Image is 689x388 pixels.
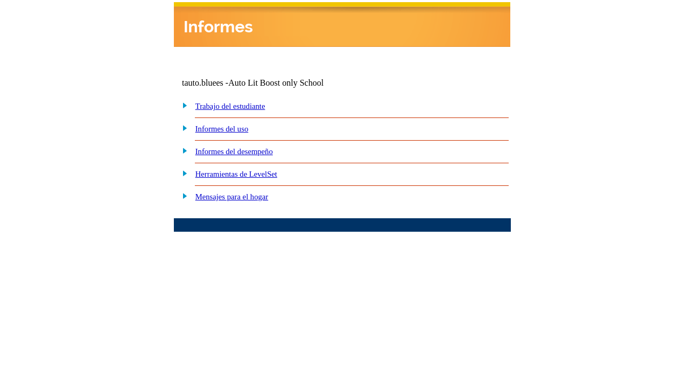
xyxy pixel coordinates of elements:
img: header [174,2,510,47]
a: Mensajes para el hogar [195,192,269,201]
img: plus.gif [177,123,188,133]
a: Trabajo del estudiante [195,102,265,110]
img: plus.gif [177,191,188,200]
a: Herramientas de LevelSet [195,170,277,178]
img: plus.gif [177,100,188,110]
a: Informes del uso [195,124,249,133]
img: plus.gif [177,168,188,178]
nobr: Auto Lit Boost only School [228,78,324,87]
img: plus.gif [177,145,188,155]
a: Informes del desempeño [195,147,273,156]
td: tauto.bluees - [182,78,380,88]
